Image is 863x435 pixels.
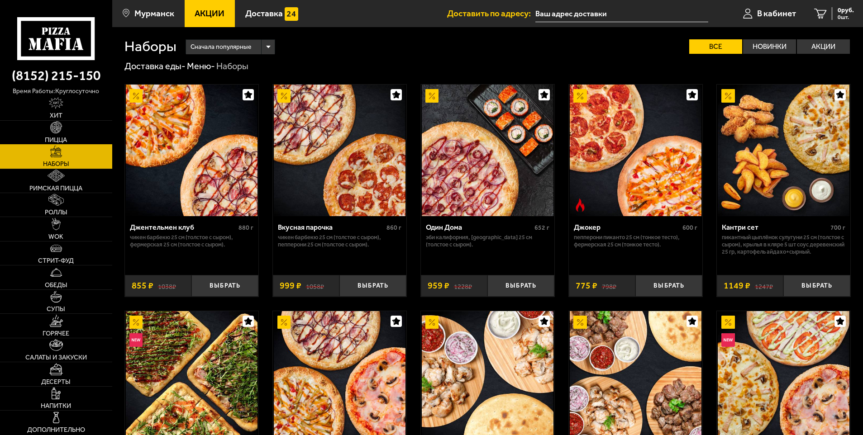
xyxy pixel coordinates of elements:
[838,14,854,20] span: 0 шт.
[422,85,553,216] img: Один Дома
[838,7,854,14] span: 0 руб.
[277,316,291,329] img: Акционный
[454,281,472,290] s: 1228 ₽
[426,223,532,232] div: Один Дома
[130,234,253,248] p: Чикен Барбекю 25 см (толстое с сыром), Фермерская 25 см (толстое с сыром).
[339,275,406,297] button: Выбрать
[573,316,587,329] img: Акционный
[425,89,439,103] img: Акционный
[569,85,702,216] a: АкционныйОстрое блюдоДжокер
[47,306,65,312] span: Супы
[50,113,62,119] span: Хит
[278,223,384,232] div: Вкусная парочка
[191,38,251,56] span: Сначала популярные
[29,185,82,192] span: Римская пицца
[25,355,87,361] span: Салаты и закуски
[755,281,773,290] s: 1247 ₽
[45,137,67,143] span: Пицца
[278,234,401,248] p: Чикен Барбекю 25 см (толстое с сыром), Пепперони 25 см (толстое с сыром).
[126,85,257,216] img: Джентельмен клуб
[129,333,143,347] img: Новинка
[43,161,69,167] span: Наборы
[573,199,587,212] img: Острое блюдо
[574,223,680,232] div: Джокер
[273,85,406,216] a: АкционныйВкусная парочка
[306,281,324,290] s: 1058 ₽
[447,9,535,18] span: Доставить по адресу:
[534,224,549,232] span: 652 г
[574,234,697,248] p: Пепперони Пиканто 25 см (тонкое тесто), Фермерская 25 см (тонкое тесто).
[757,9,796,18] span: В кабинет
[129,89,143,103] img: Акционный
[487,275,554,297] button: Выбрать
[426,234,549,248] p: Эби Калифорния, [GEOGRAPHIC_DATA] 25 см (толстое с сыром).
[48,234,63,240] span: WOK
[721,316,735,329] img: Акционный
[277,89,291,103] img: Акционный
[718,85,849,216] img: Кантри сет
[721,89,735,103] img: Акционный
[386,224,401,232] span: 860 г
[722,234,845,255] p: Пикантный цыплёнок сулугуни 25 см (толстое с сыром), крылья в кляре 5 шт соус деревенский 25 гр, ...
[743,39,796,54] label: Новинки
[41,379,71,385] span: Десерты
[285,7,298,21] img: 15daf4d41897b9f0e9f617042186c801.svg
[191,275,258,297] button: Выбрать
[682,224,697,232] span: 600 г
[129,316,143,329] img: Акционный
[124,39,176,54] h1: Наборы
[425,316,439,329] img: Акционный
[724,281,750,290] span: 1149 ₽
[124,61,186,71] a: Доставка еды-
[158,281,176,290] s: 1038 ₽
[41,403,71,409] span: Напитки
[635,275,702,297] button: Выбрать
[45,282,67,288] span: Обеды
[195,9,224,18] span: Акции
[830,224,845,232] span: 700 г
[535,5,708,22] input: Ваш адрес доставки
[797,39,850,54] label: Акции
[134,9,174,18] span: Мурманск
[573,89,587,103] img: Акционный
[689,39,742,54] label: Все
[274,85,405,216] img: Вкусная парочка
[43,331,69,337] span: Горячее
[130,223,236,232] div: Джентельмен клуб
[238,224,253,232] span: 880 г
[570,85,701,216] img: Джокер
[602,281,616,290] s: 798 ₽
[132,281,153,290] span: 855 ₽
[216,61,248,72] div: Наборы
[280,281,301,290] span: 999 ₽
[717,85,850,216] a: АкционныйКантри сет
[45,209,67,216] span: Роллы
[783,275,850,297] button: Выбрать
[722,223,828,232] div: Кантри сет
[535,5,708,22] span: улица Свердлова, 2к5
[125,85,258,216] a: АкционныйДжентельмен клуб
[245,9,283,18] span: Доставка
[187,61,215,71] a: Меню-
[721,333,735,347] img: Новинка
[27,427,85,433] span: Дополнительно
[576,281,597,290] span: 775 ₽
[421,85,554,216] a: АкционныйОдин Дома
[428,281,449,290] span: 959 ₽
[38,258,74,264] span: Стрит-фуд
